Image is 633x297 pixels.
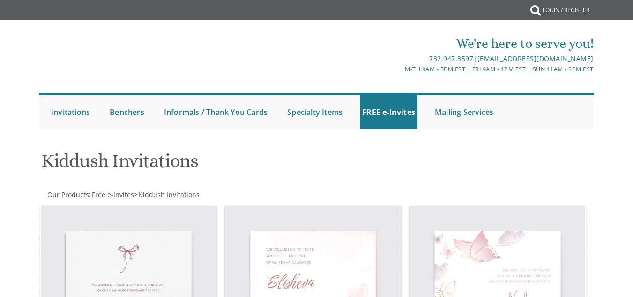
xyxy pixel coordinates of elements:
[162,95,270,129] a: Informals / Thank You Cards
[224,64,594,74] div: M-Th 9am - 5pm EST | Fri 9am - 1pm EST | Sun 11am - 3pm EST
[224,53,594,64] div: |
[477,54,594,63] a: [EMAIL_ADDRESS][DOMAIN_NAME]
[138,190,200,199] a: Kiddush Invitations
[429,54,473,63] a: 732.947.3597
[41,151,404,178] h1: Kiddush Invitations
[432,95,496,129] a: Mailing Services
[139,190,200,199] span: Kiddush Invitations
[107,95,147,129] a: Benchers
[224,34,594,53] div: We're here to serve you!
[49,95,92,129] a: Invitations
[134,190,200,199] span: >
[46,190,89,199] a: Our Products
[360,95,417,129] a: FREE e-Invites
[91,190,134,199] a: Free e-Invites
[285,95,345,129] a: Specialty Items
[92,190,134,199] span: Free e-Invites
[39,190,316,199] div: :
